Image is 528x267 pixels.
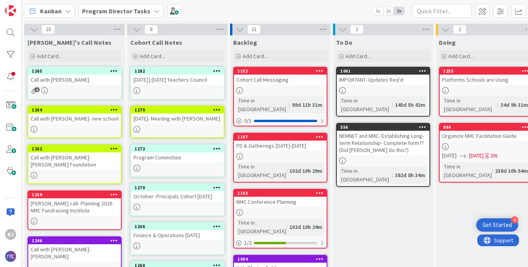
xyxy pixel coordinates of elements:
div: 1107 [234,133,327,141]
span: To Do [336,38,353,46]
div: Get Started [482,221,512,229]
div: 1273 [135,146,224,152]
span: Add Card... [243,53,268,60]
span: Kanban [40,6,62,16]
div: 1246Call with [PERSON_NAME]- [PERSON_NAME] [28,237,121,262]
span: 0 / 1 [244,117,252,125]
div: 556 [337,124,429,131]
span: Add Card... [140,53,165,60]
div: 89d 11h 31m [290,101,324,109]
div: 1061 [337,68,429,75]
div: 1103 [238,190,327,196]
div: 1265 [28,68,121,75]
span: 2 [453,25,466,34]
div: Time in [GEOGRAPHIC_DATA] [236,162,286,179]
div: Finance & Operations [DATE] [131,230,224,240]
div: 4 [511,216,518,223]
span: 8 [144,25,158,34]
span: : [492,166,493,175]
div: 1061 [340,68,429,74]
input: Quick Filter... [413,4,471,18]
div: Time in [GEOGRAPHIC_DATA] [236,96,289,113]
div: 1262 [32,146,121,152]
img: avatar [5,251,16,262]
span: 1 / 2 [244,239,252,247]
div: 1061IMPORTANT- Updates Req'd [337,68,429,85]
div: 1266 [131,223,224,230]
div: 1273 [131,145,224,152]
div: 1279 [135,107,224,113]
div: 1107 [238,134,327,140]
div: Call with [PERSON_NAME]- new school [28,113,121,124]
span: Ros's Call Notes [27,38,111,46]
span: Add Card... [448,53,473,60]
div: 2W [490,152,497,160]
span: 2 [350,25,364,34]
div: 1103 [234,190,327,197]
div: 1273Program Committee [131,145,224,163]
div: 1270 [131,184,224,191]
div: 1259[PERSON_NAME] call- Planning 2026 NMC Fundraising Institute [28,191,121,216]
div: Open Get Started checklist, remaining modules: 4 [476,218,518,232]
span: 23 [42,25,55,34]
div: 382d 8h 34m [393,171,427,179]
div: Cohort Call Messaging [234,75,327,85]
div: 1265Call with [PERSON_NAME] [28,68,121,85]
div: Time in [GEOGRAPHIC_DATA] [236,218,286,236]
div: October- Principals Cohort [DATE] [131,191,224,201]
span: : [392,101,393,109]
span: : [497,101,499,109]
div: 1282 [135,68,224,74]
div: NMC Conference Planning [234,197,327,207]
div: Call with [PERSON_NAME]- [PERSON_NAME] [28,244,121,262]
div: 1152 [234,68,327,75]
div: 1264 [32,107,121,113]
div: 145d 5h 42m [393,101,427,109]
span: 11 [247,25,261,34]
div: 1279 [131,106,224,113]
div: 556 [340,124,429,130]
div: Time in [GEOGRAPHIC_DATA] [442,162,492,179]
div: 1259 [28,191,121,198]
div: 1152Cohort Call Messaging [234,68,327,85]
div: 102d 10h 24m [287,223,324,231]
div: Time in [GEOGRAPHIC_DATA] [339,96,392,113]
b: Program Director Tasks [82,7,150,15]
div: Time in [GEOGRAPHIC_DATA] [442,96,497,113]
div: 1282 [131,68,224,75]
span: 3x [394,7,404,15]
span: [DATE] [442,152,457,160]
span: Cohort Call Notes [130,38,182,46]
div: NEMNET and NMC- Establishing Long-term Relationship- Complete form?? (Did [PERSON_NAME] do this?) [337,131,429,155]
div: 1246 [28,237,121,244]
div: 1152 [238,68,327,74]
div: [DATE]- Meeting with [PERSON_NAME] [131,113,224,124]
div: 1264 [28,106,121,113]
div: 1265 [32,68,121,74]
div: Program Committee [131,152,224,163]
img: Visit kanbanzone.com [5,5,16,16]
div: 1266Finance & Operations [DATE] [131,223,224,240]
span: : [289,101,290,109]
span: 1 [35,87,40,92]
span: : [392,171,393,179]
div: 0/1 [234,116,327,126]
div: 1103NMC Conference Planning [234,190,327,207]
div: Call with [PERSON_NAME] [28,75,121,85]
div: 1262Call with [PERSON_NAME]- [PERSON_NAME] Foundation [28,145,121,170]
div: [DATE] | [DATE] Teachers Council [131,75,224,85]
span: 1x [373,7,383,15]
span: : [286,166,287,175]
span: Doing [439,38,456,46]
div: 1094 [234,256,327,263]
div: 102d 10h 29m [287,166,324,175]
div: 1262 [28,145,121,152]
span: Support [16,1,36,11]
div: 1266 [135,224,224,229]
div: IMPORTANT- Updates Req'd [337,75,429,85]
span: 2x [383,7,394,15]
div: RJ [5,229,16,240]
span: Add Card... [37,53,62,60]
div: PD & Gatherings [DATE]-[DATE] [234,141,327,151]
div: 1279[DATE]- Meeting with [PERSON_NAME] [131,106,224,124]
